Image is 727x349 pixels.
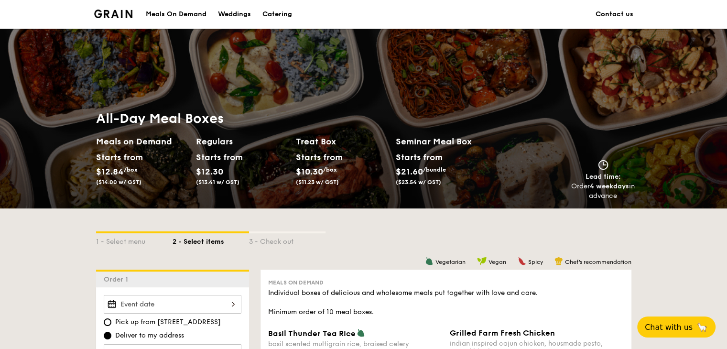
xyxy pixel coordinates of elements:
[554,257,563,265] img: icon-chef-hat.a58ddaea.svg
[94,10,133,18] img: Grain
[115,317,221,327] span: Pick up from [STREET_ADDRESS]
[296,150,338,164] div: Starts from
[425,257,434,265] img: icon-vegetarian.fe4039eb.svg
[96,166,124,177] span: $12.84
[396,135,496,148] h2: Seminar Meal Box
[115,331,184,340] span: Deliver to my address
[96,179,141,185] span: ($14.00 w/ GST)
[268,329,356,338] span: Basil Thunder Tea Rice
[586,173,621,181] span: Lead time:
[96,135,188,148] h2: Meals on Demand
[124,166,138,173] span: /box
[104,275,132,284] span: Order 1
[477,257,487,265] img: icon-vegan.f8ff3823.svg
[518,257,526,265] img: icon-spicy.37a8142b.svg
[96,110,496,127] h1: All-Day Meal Boxes
[696,322,708,333] span: 🦙
[196,135,288,148] h2: Regulars
[268,288,624,317] div: Individual boxes of delicious and wholesome meals put together with love and care. Minimum order ...
[396,166,423,177] span: $21.60
[450,328,555,338] span: Grilled Farm Fresh Chicken
[296,135,388,148] h2: Treat Box
[357,328,365,337] img: icon-vegetarian.fe4039eb.svg
[396,150,442,164] div: Starts from
[96,150,139,164] div: Starts from
[104,295,241,314] input: Event date
[94,10,133,18] a: Logotype
[249,233,326,247] div: 3 - Check out
[323,166,337,173] span: /box
[396,179,441,185] span: ($23.54 w/ GST)
[596,160,610,170] img: icon-clock.2db775ea.svg
[645,323,693,332] span: Chat with us
[637,316,716,338] button: Chat with us🦙
[268,279,324,286] span: Meals on Demand
[104,318,111,326] input: Pick up from [STREET_ADDRESS]
[196,150,239,164] div: Starts from
[173,233,249,247] div: 2 - Select items
[296,166,323,177] span: $10.30
[104,332,111,339] input: Deliver to my address
[96,233,173,247] div: 1 - Select menu
[488,259,506,265] span: Vegan
[196,179,239,185] span: ($13.41 w/ GST)
[196,166,223,177] span: $12.30
[435,259,466,265] span: Vegetarian
[565,259,631,265] span: Chef's recommendation
[423,166,446,173] span: /bundle
[296,179,339,185] span: ($11.23 w/ GST)
[528,259,543,265] span: Spicy
[590,182,629,190] strong: 4 weekdays
[571,182,635,201] div: Order in advance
